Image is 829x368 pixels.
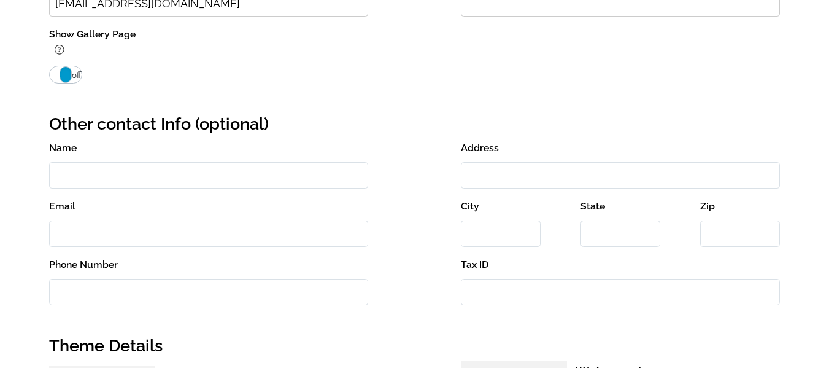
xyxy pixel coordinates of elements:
[49,139,368,157] label: Name
[49,109,780,139] h2: Other contact Info (optional)
[461,139,780,157] label: Address
[49,26,368,61] label: Show Gallery Page
[461,256,780,273] label: Tax ID
[461,198,541,215] label: City
[49,331,780,361] h2: Theme Details
[58,45,61,54] tspan: ?
[50,68,60,82] span: on
[700,198,780,215] label: Zip
[49,198,368,215] label: Email
[49,256,368,273] label: Phone Number
[72,68,82,82] span: off
[580,198,660,215] label: State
